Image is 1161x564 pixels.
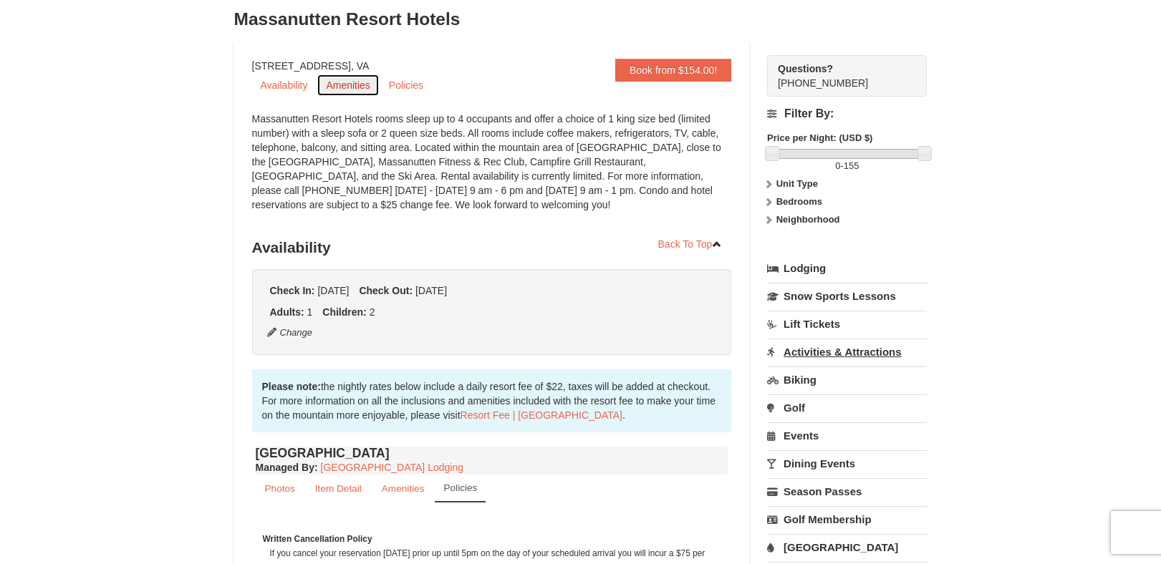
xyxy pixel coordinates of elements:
h3: Massanutten Resort Hotels [234,5,928,34]
strong: Price per Night: (USD $) [767,132,872,143]
span: 0 [835,160,840,171]
a: [GEOGRAPHIC_DATA] [767,534,927,560]
div: the nightly rates below include a daily resort fee of $22, taxes will be added at checkout. For m... [252,369,732,432]
a: Item Detail [306,475,371,502]
label: - [767,159,927,173]
h4: [GEOGRAPHIC_DATA] [256,446,728,460]
small: Photos [265,483,295,494]
a: Resort Fee | [GEOGRAPHIC_DATA] [461,409,622,421]
a: Golf [767,394,927,421]
span: 155 [844,160,859,171]
a: Amenities [372,475,434,502]
a: Amenities [317,74,378,96]
span: [DATE] [415,285,447,296]
a: Book from $154.00! [615,59,731,82]
div: Massanutten Resort Hotels rooms sleep up to 4 occupants and offer a choice of 1 king size bed (li... [252,112,732,226]
a: Back To Top [649,233,732,255]
a: Photos [256,475,304,502]
small: Item Detail [315,483,362,494]
strong: Questions? [778,63,833,74]
strong: Adults: [270,306,304,318]
a: Lift Tickets [767,311,927,337]
strong: Check In: [270,285,315,296]
a: Season Passes [767,478,927,505]
a: Dining Events [767,450,927,477]
span: Managed By [256,462,314,473]
strong: Please note: [262,381,321,392]
strong: Neighborhood [776,214,840,225]
a: Policies [380,74,432,96]
button: Change [266,325,314,341]
a: Policies [435,475,486,502]
small: Amenities [382,483,425,494]
h4: Filter By: [767,107,927,120]
a: Events [767,422,927,449]
a: [GEOGRAPHIC_DATA] Lodging [321,462,463,473]
dt: Written Cancellation Policy [263,532,721,546]
small: Policies [443,482,477,493]
a: Snow Sports Lessons [767,283,927,309]
span: [DATE] [317,285,349,296]
a: Lodging [767,256,927,281]
span: 1 [307,306,313,318]
strong: Check Out: [359,285,413,296]
a: Activities & Attractions [767,339,927,365]
a: Biking [767,366,927,393]
a: Golf Membership [767,506,927,533]
strong: Unit Type [776,178,818,189]
span: 2 [370,306,375,318]
span: [PHONE_NUMBER] [778,62,901,89]
strong: Bedrooms [776,196,822,207]
strong: : [256,462,318,473]
h3: Availability [252,233,732,262]
a: Availability [252,74,317,96]
strong: Children: [322,306,366,318]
